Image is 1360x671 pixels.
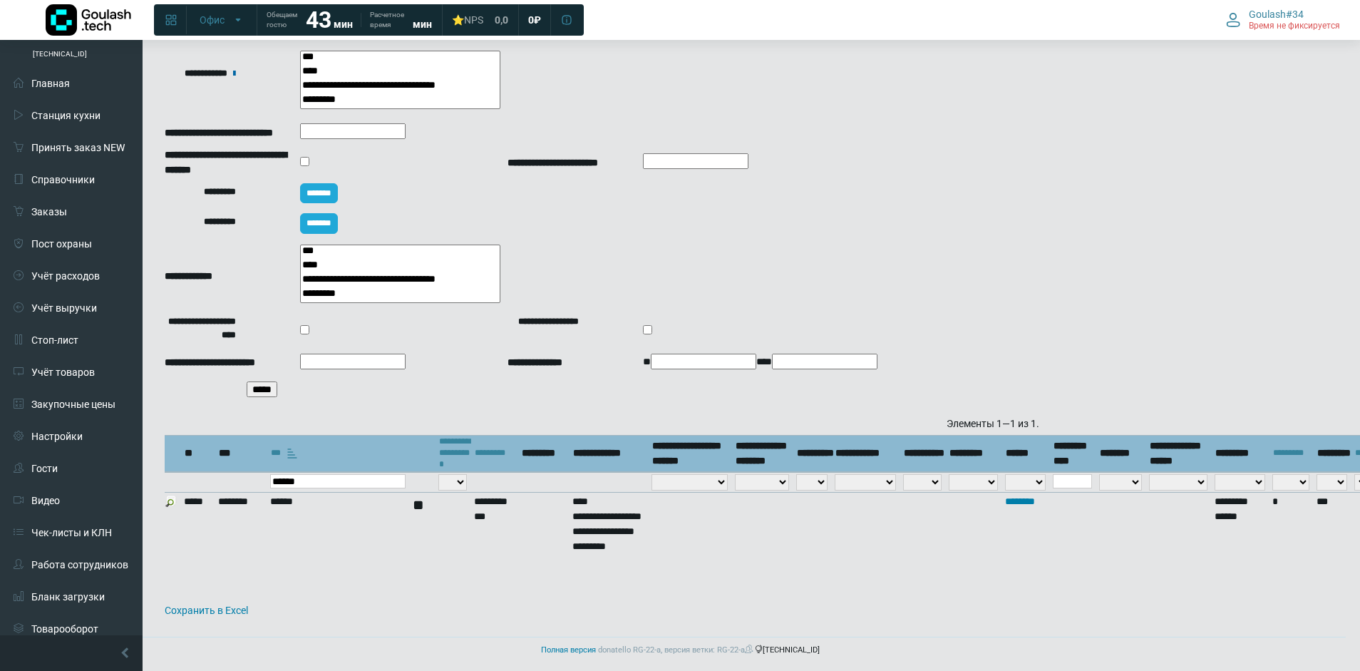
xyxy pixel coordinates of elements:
[46,4,131,36] img: Логотип компании Goulash.tech
[495,14,508,26] span: 0,0
[258,7,441,33] a: Обещаем гостю 43 мин Расчетное время мин
[306,6,331,34] strong: 43
[1249,8,1304,21] span: Goulash#34
[200,14,225,26] span: Офис
[370,10,404,30] span: Расчетное время
[598,645,755,655] span: donatello RG-22-a, версия ветки: RG-22-a
[541,645,596,655] a: Полная версия
[520,7,550,33] a: 0 ₽
[165,416,1039,431] div: Элементы 1—1 из 1.
[1249,21,1340,32] span: Время не фиксируется
[534,14,541,26] span: ₽
[191,9,252,31] button: Офис
[267,10,297,30] span: Обещаем гостю
[413,19,432,30] span: мин
[334,19,353,30] span: мин
[1217,5,1349,35] button: Goulash#34 Время не фиксируется
[443,7,517,33] a: ⭐NPS 0,0
[14,637,1346,664] footer: [TECHNICAL_ID]
[165,605,248,616] a: Сохранить в Excel
[464,14,483,26] span: NPS
[528,14,534,26] span: 0
[452,14,483,26] div: ⭐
